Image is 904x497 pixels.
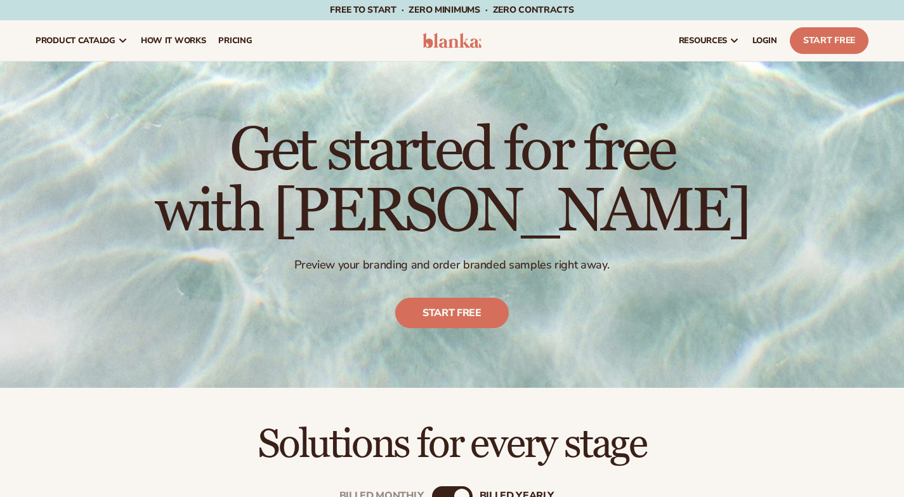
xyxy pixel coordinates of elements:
a: pricing [212,20,258,61]
img: logo [423,33,482,48]
span: product catalog [36,36,115,46]
a: product catalog [29,20,134,61]
h2: Solutions for every stage [36,423,868,466]
a: Start Free [790,27,868,54]
p: Preview your branding and order branded samples right away. [155,258,749,272]
span: pricing [218,36,252,46]
a: How It Works [134,20,213,61]
span: How It Works [141,36,206,46]
a: resources [672,20,746,61]
span: Free to start · ZERO minimums · ZERO contracts [330,4,573,16]
a: Start free [395,298,509,329]
span: resources [679,36,727,46]
h1: Get started for free with [PERSON_NAME] [155,121,749,242]
span: LOGIN [752,36,777,46]
a: LOGIN [746,20,783,61]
